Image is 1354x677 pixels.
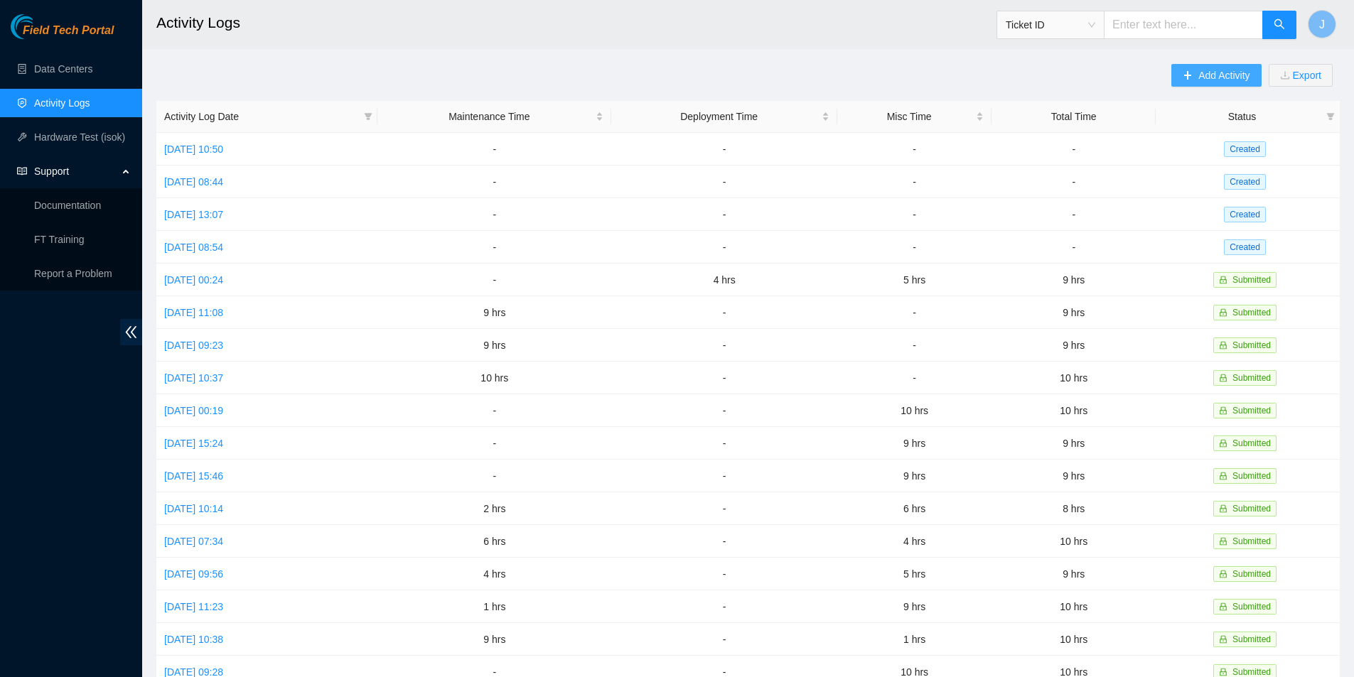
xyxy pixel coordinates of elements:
[992,166,1156,198] td: -
[364,112,372,121] span: filter
[1323,106,1338,127] span: filter
[1219,668,1227,676] span: lock
[611,362,837,394] td: -
[34,131,125,143] a: Hardware Test (isok)
[1219,308,1227,317] span: lock
[1104,11,1263,39] input: Enter text here...
[611,492,837,525] td: -
[611,394,837,427] td: -
[1232,569,1271,579] span: Submitted
[164,274,223,286] a: [DATE] 00:24
[1232,602,1271,612] span: Submitted
[11,14,72,39] img: Akamai Technologies
[1006,14,1095,36] span: Ticket ID
[837,590,992,623] td: 9 hrs
[837,460,992,492] td: 9 hrs
[611,427,837,460] td: -
[611,231,837,264] td: -
[1219,276,1227,284] span: lock
[992,264,1156,296] td: 9 hrs
[164,209,223,220] a: [DATE] 13:07
[1219,504,1227,513] span: lock
[837,492,992,525] td: 6 hrs
[34,200,101,211] a: Documentation
[992,296,1156,329] td: 9 hrs
[377,525,611,558] td: 6 hrs
[992,198,1156,231] td: -
[164,340,223,351] a: [DATE] 09:23
[837,264,992,296] td: 5 hrs
[1219,472,1227,480] span: lock
[164,242,223,253] a: [DATE] 08:54
[1224,239,1266,255] span: Created
[377,296,611,329] td: 9 hrs
[992,231,1156,264] td: -
[1232,438,1271,448] span: Submitted
[1232,667,1271,677] span: Submitted
[837,133,992,166] td: -
[837,525,992,558] td: 4 hrs
[11,26,114,44] a: Akamai TechnologiesField Tech Portal
[1224,174,1266,190] span: Created
[1219,439,1227,448] span: lock
[1183,70,1193,82] span: plus
[1232,634,1271,644] span: Submitted
[120,319,142,345] span: double-left
[377,492,611,525] td: 2 hrs
[361,106,375,127] span: filter
[34,63,92,75] a: Data Centers
[164,405,223,416] a: [DATE] 00:19
[164,503,223,514] a: [DATE] 10:14
[1219,537,1227,546] span: lock
[1274,18,1285,32] span: search
[1171,64,1261,87] button: plusAdd Activity
[992,427,1156,460] td: 9 hrs
[992,492,1156,525] td: 8 hrs
[1232,471,1271,481] span: Submitted
[611,623,837,656] td: -
[837,231,992,264] td: -
[992,460,1156,492] td: 9 hrs
[377,133,611,166] td: -
[23,24,114,38] span: Field Tech Portal
[377,231,611,264] td: -
[1232,536,1271,546] span: Submitted
[164,568,223,580] a: [DATE] 09:56
[992,133,1156,166] td: -
[1232,275,1271,285] span: Submitted
[164,307,223,318] a: [DATE] 11:08
[837,427,992,460] td: 9 hrs
[34,259,131,288] p: Report a Problem
[377,166,611,198] td: -
[377,329,611,362] td: 9 hrs
[1232,504,1271,514] span: Submitted
[1224,141,1266,157] span: Created
[377,198,611,231] td: -
[837,558,992,590] td: 5 hrs
[611,590,837,623] td: -
[1269,64,1333,87] button: downloadExport
[837,329,992,362] td: -
[17,166,27,176] span: read
[992,394,1156,427] td: 10 hrs
[377,623,611,656] td: 9 hrs
[1164,109,1321,124] span: Status
[377,427,611,460] td: -
[164,372,223,384] a: [DATE] 10:37
[164,634,223,645] a: [DATE] 10:38
[1319,16,1325,33] span: J
[992,590,1156,623] td: 10 hrs
[377,264,611,296] td: -
[164,176,223,188] a: [DATE] 08:44
[611,133,837,166] td: -
[611,166,837,198] td: -
[611,558,837,590] td: -
[377,460,611,492] td: -
[1308,10,1336,38] button: J
[1219,341,1227,350] span: lock
[992,329,1156,362] td: 9 hrs
[992,525,1156,558] td: 10 hrs
[164,143,223,155] a: [DATE] 10:50
[377,394,611,427] td: -
[837,623,992,656] td: 1 hrs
